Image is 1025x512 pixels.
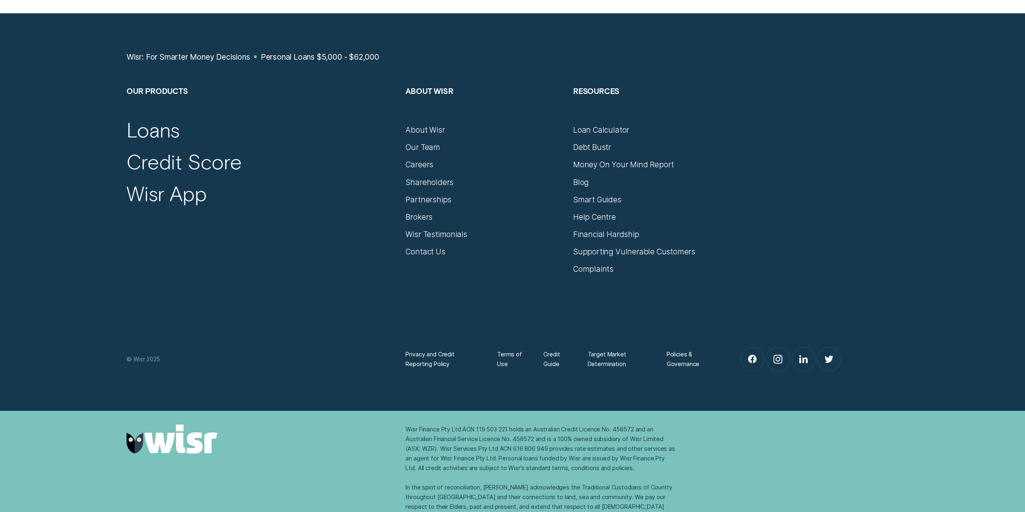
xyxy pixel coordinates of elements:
[667,350,714,369] a: Policies & Governance
[261,52,379,62] a: Personal Loans $5,000 - $62,000
[405,195,451,204] a: Partnerships
[573,86,731,125] h2: Resources
[405,247,445,256] a: Contact Us
[792,348,815,371] a: LinkedIn
[573,142,611,152] a: Debt Bustr
[573,264,613,274] a: Complaints
[405,212,432,222] a: Brokers
[127,181,207,206] a: Wisr App
[405,229,467,239] a: Wisr Testimonials
[573,195,622,204] a: Smart Guides
[573,160,674,169] a: Money On Your Mind Report
[405,177,453,187] a: Shareholders
[127,52,250,62] a: Wisr: For Smarter Money Decisions
[122,354,401,364] div: © Wisr 2025
[127,117,180,142] a: Loans
[405,86,563,125] h2: About Wisr
[405,142,440,152] a: Our Team
[573,125,629,135] a: Loan Calculator
[543,350,570,369] a: Credit Guide
[405,350,479,369] a: Privacy and Credit Reporting Policy
[497,350,526,369] a: Terms of Use
[127,86,396,125] h2: Our Products
[405,160,433,169] a: Careers
[766,348,790,371] a: Instagram
[588,350,649,369] a: Target Market Determination
[127,425,218,454] img: Wisr
[573,212,616,222] a: Help Centre
[127,149,242,174] a: Credit Score
[573,177,589,187] a: Blog
[573,247,695,256] a: Supporting Vulnerable Customers
[405,125,445,135] a: About Wisr
[573,229,639,239] a: Financial Hardship
[741,348,764,371] a: Facebook
[817,348,841,371] a: Twitter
